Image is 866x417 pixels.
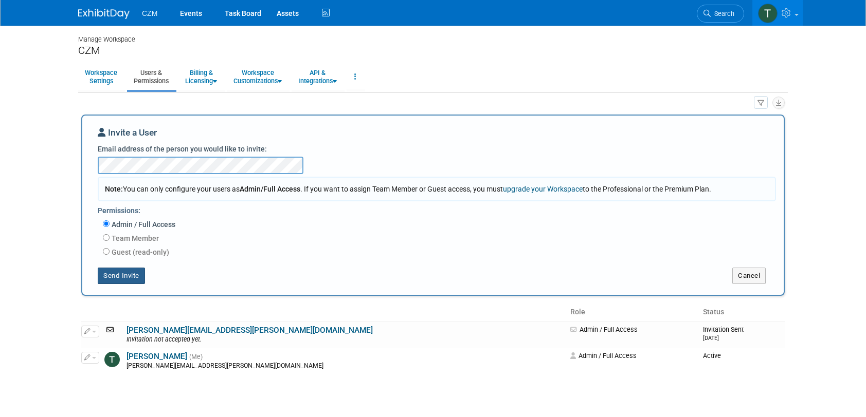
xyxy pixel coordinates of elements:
span: Invitation Sent [703,326,744,342]
a: Billing &Licensing [178,64,224,89]
span: CZM [142,9,157,17]
div: Invite a User [98,126,768,144]
div: Manage Workspace [78,26,788,44]
button: Cancel [732,268,766,284]
div: Invitation not accepted yet. [127,336,564,344]
small: [DATE] [703,335,719,342]
img: Tyler Robinson [104,352,120,367]
span: (Me) [189,353,203,361]
a: upgrade your Workspace [503,185,583,193]
div: Permissions: [98,201,776,218]
span: You can only configure your users as . If you want to assign Team Member or Guest access, you mus... [105,185,711,193]
label: Guest (read-only) [110,247,169,257]
a: [PERSON_NAME][EMAIL_ADDRESS][PERSON_NAME][DOMAIN_NAME] [127,326,373,335]
label: Team Member [110,233,159,243]
span: Admin/Full Access [240,185,300,193]
a: API &Integrations [292,64,344,89]
th: Role [566,304,699,321]
a: Users &Permissions [127,64,175,89]
div: CZM [78,44,788,57]
button: Send Invite [98,268,145,284]
div: [PERSON_NAME][EMAIL_ADDRESS][PERSON_NAME][DOMAIN_NAME] [127,362,564,370]
span: Note: [105,185,123,193]
span: Admin / Full Access [570,352,637,359]
a: WorkspaceSettings [78,64,124,89]
span: Active [703,352,721,359]
label: Admin / Full Access [110,219,175,230]
img: ExhibitDay [78,9,130,19]
a: [PERSON_NAME] [127,352,187,361]
th: Status [699,304,785,321]
span: Admin / Full Access [570,326,638,333]
label: Email address of the person you would like to invite: [98,144,267,154]
a: Search [697,5,744,23]
img: Tyler Robinson [758,4,778,23]
a: WorkspaceCustomizations [227,64,288,89]
span: Search [711,10,734,17]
